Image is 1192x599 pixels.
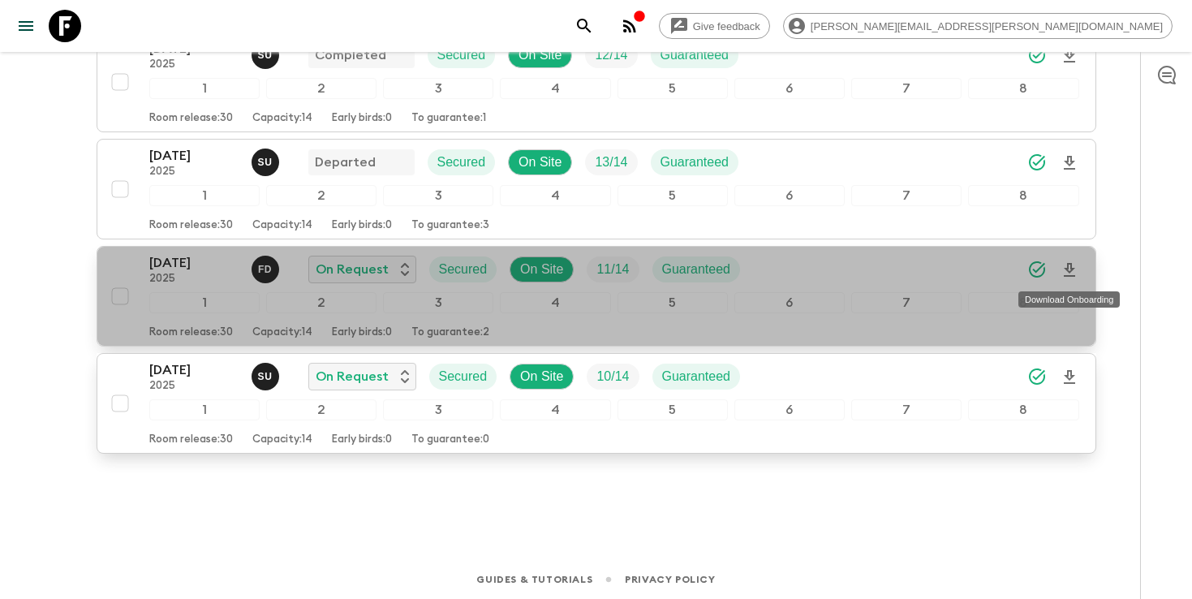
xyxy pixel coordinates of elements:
div: Trip Fill [587,256,639,282]
p: [DATE] [149,360,239,380]
div: 6 [734,78,845,99]
div: On Site [508,42,572,68]
div: 8 [968,78,1078,99]
div: Trip Fill [585,149,637,175]
p: Capacity: 14 [252,326,312,339]
button: [DATE]2025Sefa UzDepartedSecuredOn SiteTrip FillGuaranteed12345678Room release:30Capacity:14Early... [97,139,1096,239]
svg: Download Onboarding [1060,261,1079,280]
p: 12 / 14 [595,45,627,65]
p: Secured [437,153,486,172]
a: Give feedback [659,13,770,39]
div: 4 [500,399,610,420]
span: Sefa Uz [252,368,282,381]
div: On Site [508,149,572,175]
p: Secured [437,45,486,65]
p: F D [258,263,272,276]
div: 7 [851,292,962,313]
p: Guaranteed [662,260,731,279]
div: 6 [734,399,845,420]
span: Sefa Uz [252,153,282,166]
span: Fatih Develi [252,261,282,274]
p: S U [258,370,273,383]
svg: Synced Successfully [1027,260,1047,279]
div: 1 [149,292,260,313]
div: 5 [618,292,728,313]
button: search adventures [568,10,600,42]
p: On Site [519,45,562,65]
p: [DATE] [149,146,239,166]
div: 2 [266,78,377,99]
p: Capacity: 14 [252,219,312,232]
p: Early birds: 0 [332,326,392,339]
button: menu [10,10,42,42]
p: Room release: 30 [149,326,233,339]
div: 7 [851,399,962,420]
div: 4 [500,292,610,313]
a: Privacy Policy [625,571,715,588]
p: 2025 [149,380,239,393]
div: 5 [618,185,728,206]
div: 4 [500,78,610,99]
span: [PERSON_NAME][EMAIL_ADDRESS][PERSON_NAME][DOMAIN_NAME] [802,20,1172,32]
p: Secured [439,367,488,386]
p: To guarantee: 0 [411,433,489,446]
div: 5 [618,399,728,420]
p: Departed [315,153,376,172]
div: 4 [500,185,610,206]
span: Give feedback [684,20,769,32]
p: Early birds: 0 [332,112,392,125]
div: 7 [851,78,962,99]
p: 2025 [149,166,239,179]
p: 2025 [149,273,239,286]
div: [PERSON_NAME][EMAIL_ADDRESS][PERSON_NAME][DOMAIN_NAME] [783,13,1173,39]
div: 2 [266,292,377,313]
div: 8 [968,292,1078,313]
div: 6 [734,292,845,313]
p: On Request [316,367,389,386]
div: 7 [851,185,962,206]
div: 3 [383,185,493,206]
p: Capacity: 14 [252,433,312,446]
p: On Request [316,260,389,279]
div: On Site [510,364,574,390]
p: On Site [520,260,563,279]
svg: Download Onboarding [1060,46,1079,66]
div: 5 [618,78,728,99]
svg: Synced Successfully [1027,45,1047,65]
p: Guaranteed [661,45,729,65]
a: Guides & Tutorials [476,571,592,588]
div: 3 [383,292,493,313]
p: Guaranteed [662,367,731,386]
button: FD [252,256,282,283]
span: Sefa Uz [252,46,282,59]
div: 6 [734,185,845,206]
div: 1 [149,185,260,206]
svg: Download Onboarding [1060,153,1079,173]
p: [DATE] [149,253,239,273]
p: Completed [315,45,386,65]
div: 1 [149,78,260,99]
button: [DATE]2025Fatih DeveliOn RequestSecuredOn SiteTrip FillGuaranteed12345678Room release:30Capacity:... [97,246,1096,347]
svg: Download Onboarding [1060,368,1079,387]
p: Secured [439,260,488,279]
div: Trip Fill [585,42,637,68]
p: Early birds: 0 [332,219,392,232]
div: On Site [510,256,574,282]
button: [DATE]2025Sefa UzCompletedSecuredOn SiteTrip FillGuaranteed12345678Room release:30Capacity:14Earl... [97,32,1096,132]
p: Early birds: 0 [332,433,392,446]
div: Secured [428,42,496,68]
div: 1 [149,399,260,420]
p: Room release: 30 [149,219,233,232]
p: 10 / 14 [596,367,629,386]
p: To guarantee: 2 [411,326,489,339]
p: Guaranteed [661,153,729,172]
p: Capacity: 14 [252,112,312,125]
div: 2 [266,399,377,420]
div: Trip Fill [587,364,639,390]
div: 8 [968,399,1078,420]
div: Secured [428,149,496,175]
p: 13 / 14 [595,153,627,172]
div: Download Onboarding [1018,291,1120,308]
div: 2 [266,185,377,206]
div: 8 [968,185,1078,206]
